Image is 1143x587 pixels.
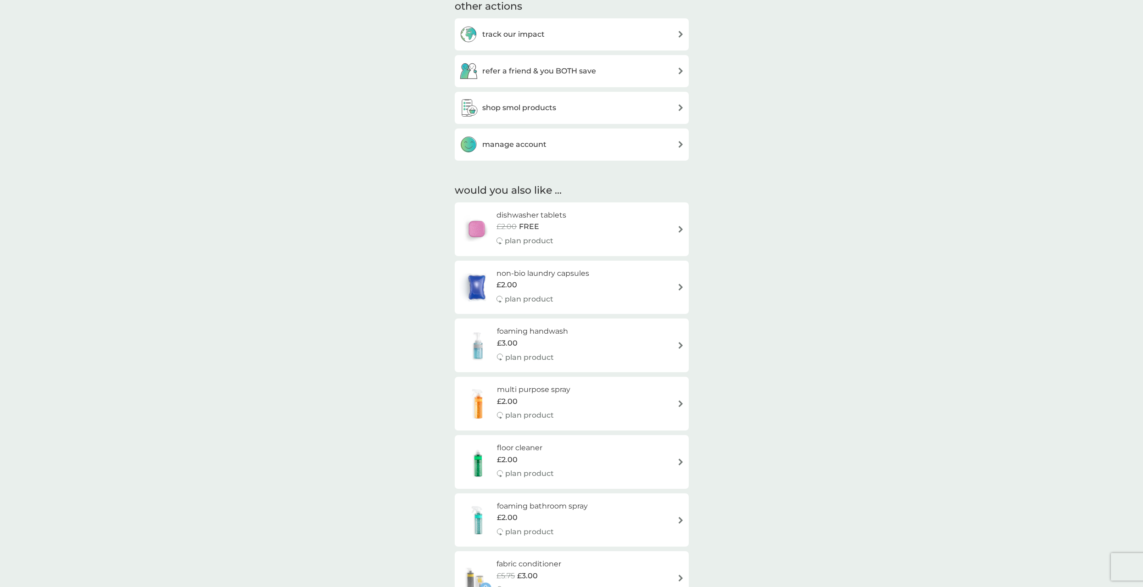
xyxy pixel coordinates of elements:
img: arrow right [677,67,684,74]
p: plan product [505,526,554,538]
span: £5.75 [496,570,515,582]
h3: refer a friend & you BOTH save [482,65,596,77]
h2: would you also like ... [455,184,689,198]
img: dishwasher tablets [459,213,494,245]
span: £3.00 [517,570,538,582]
img: arrow right [677,141,684,148]
h3: track our impact [482,28,545,40]
h6: foaming handwash [497,325,568,337]
span: £2.00 [496,221,517,233]
img: arrow right [677,342,684,349]
img: floor cleaner [459,446,497,478]
span: £2.00 [497,512,518,524]
h3: manage account [482,139,546,151]
span: £2.00 [497,454,518,466]
span: £3.00 [497,337,518,349]
img: arrow right [677,400,684,407]
p: plan product [505,293,553,305]
img: non-bio laundry capsules [459,271,494,303]
h3: shop smol products [482,102,556,114]
h6: non-bio laundry capsules [496,268,589,280]
h6: multi purpose spray [497,384,570,396]
span: £2.00 [496,279,517,291]
img: arrow right [677,31,684,38]
img: arrow right [677,575,684,581]
h6: foaming bathroom spray [497,500,588,512]
img: arrow right [677,458,684,465]
img: foaming bathroom spray [459,504,497,536]
span: FREE [519,221,539,233]
img: arrow right [677,226,684,233]
img: multi purpose spray [459,388,497,420]
p: plan product [505,468,554,480]
h6: floor cleaner [497,442,554,454]
span: £2.00 [497,396,518,408]
img: foaming handwash [459,330,497,362]
img: arrow right [677,104,684,111]
h6: dishwasher tablets [496,209,566,221]
h6: fabric conditioner [496,558,561,570]
p: plan product [505,409,554,421]
p: plan product [505,235,553,247]
p: plan product [505,352,554,363]
img: arrow right [677,284,684,291]
img: arrow right [677,517,684,524]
